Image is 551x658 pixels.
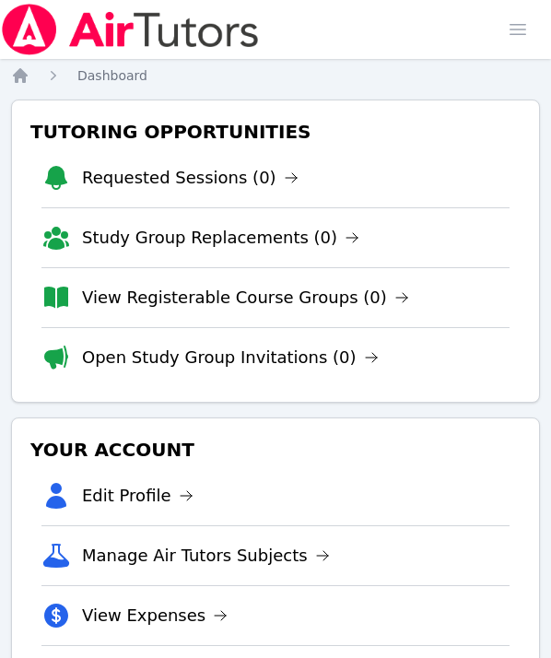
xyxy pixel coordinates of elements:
[82,603,228,629] a: View Expenses
[82,483,193,509] a: Edit Profile
[77,68,147,83] span: Dashboard
[27,115,524,148] h3: Tutoring Opportunities
[11,66,540,85] nav: Breadcrumb
[82,285,409,311] a: View Registerable Course Groups (0)
[82,225,359,251] a: Study Group Replacements (0)
[82,165,299,191] a: Requested Sessions (0)
[82,345,379,370] a: Open Study Group Invitations (0)
[82,543,330,569] a: Manage Air Tutors Subjects
[27,433,524,466] h3: Your Account
[77,66,147,85] a: Dashboard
